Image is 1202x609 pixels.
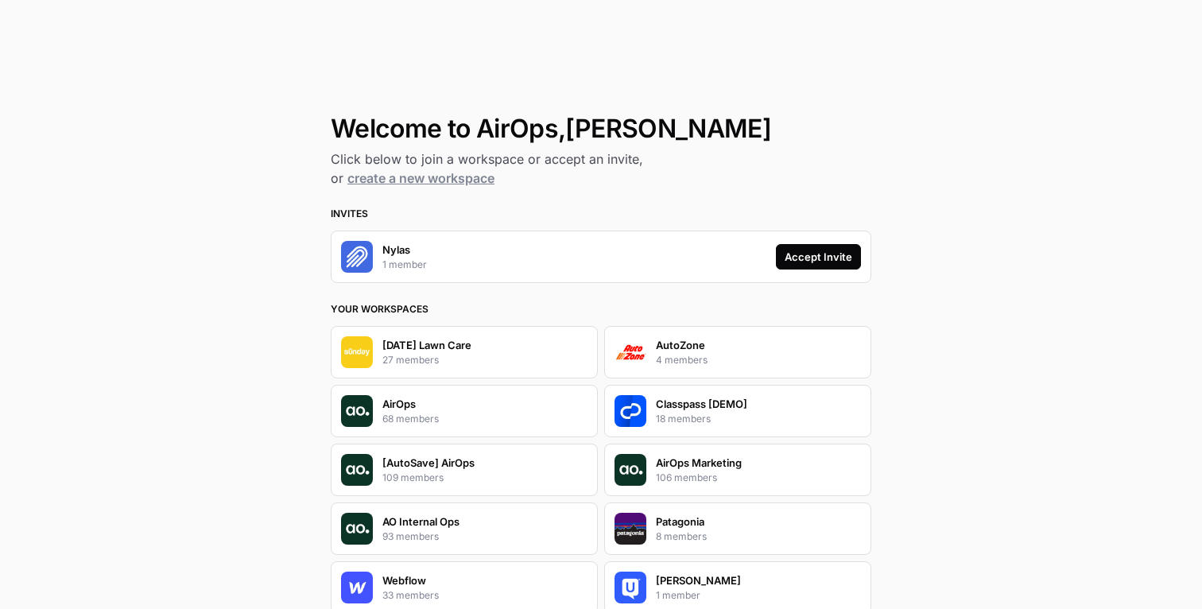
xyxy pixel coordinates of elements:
img: Company Logo [341,395,373,427]
p: 33 members [382,588,439,603]
img: Company Logo [615,513,646,545]
button: Company LogoPatagonia8 members [604,502,871,555]
img: Company Logo [615,336,646,368]
h1: Welcome to AirOps, [PERSON_NAME] [331,114,871,143]
p: 18 members [656,412,711,426]
p: 106 members [656,471,717,485]
p: 4 members [656,353,708,367]
p: AutoZone [656,337,705,353]
a: create a new workspace [347,170,494,186]
p: Nylas [382,242,410,258]
p: 109 members [382,471,444,485]
button: Company LogoAO Internal Ops93 members [331,502,598,555]
img: Company Logo [615,395,646,427]
p: 93 members [382,529,439,544]
p: [PERSON_NAME] [656,572,741,588]
p: Webflow [382,572,426,588]
img: Company Logo [615,454,646,486]
h2: Click below to join a workspace or accept an invite, or [331,149,871,188]
img: Company Logo [341,454,373,486]
button: Company LogoAutoZone4 members [604,326,871,378]
p: AirOps [382,396,416,412]
div: Accept Invite [785,249,852,265]
p: [AutoSave] AirOps [382,455,475,471]
p: [DATE] Lawn Care [382,337,471,353]
p: 68 members [382,412,439,426]
button: Company LogoAirOps Marketing106 members [604,444,871,496]
p: 1 member [656,588,700,603]
p: AirOps Marketing [656,455,742,471]
button: Company Logo[DATE] Lawn Care27 members [331,326,598,378]
img: Company Logo [341,572,373,603]
p: 27 members [382,353,439,367]
h3: Your Workspaces [331,302,871,316]
p: Patagonia [656,514,704,529]
button: Company LogoClasspass [DEMO]18 members [604,385,871,437]
h3: Invites [331,207,871,221]
button: Accept Invite [776,244,861,270]
button: Company Logo[AutoSave] AirOps109 members [331,444,598,496]
p: 8 members [656,529,707,544]
img: Company Logo [341,513,373,545]
img: Company Logo [341,336,373,368]
p: AO Internal Ops [382,514,459,529]
p: 1 member [382,258,427,272]
img: Company Logo [615,572,646,603]
img: Company Logo [341,241,373,273]
button: Company LogoAirOps68 members [331,385,598,437]
p: Classpass [DEMO] [656,396,747,412]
